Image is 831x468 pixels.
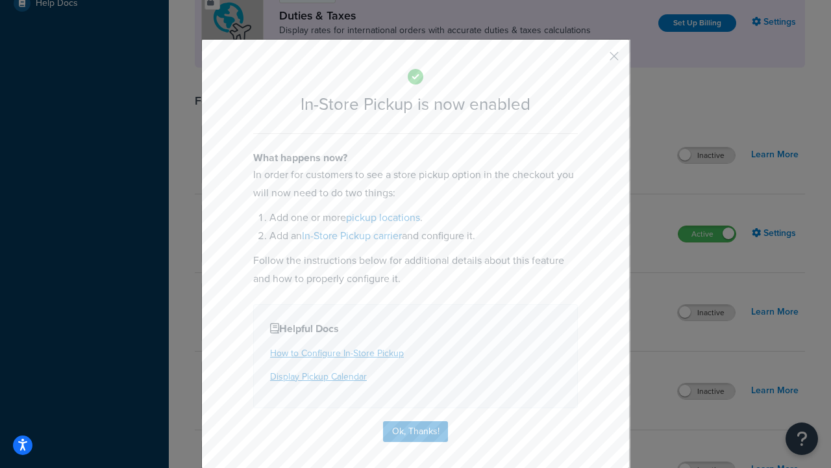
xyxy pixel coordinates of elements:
p: Follow the instructions below for additional details about this feature and how to properly confi... [253,252,578,288]
button: Ok, Thanks! [383,421,448,442]
h4: What happens now? [253,150,578,166]
a: pickup locations [346,210,420,225]
a: In-Store Pickup carrier [302,228,402,243]
a: Display Pickup Calendar [270,370,367,383]
li: Add one or more . [269,209,578,227]
li: Add an and configure it. [269,227,578,245]
h4: Helpful Docs [270,321,561,337]
a: How to Configure In-Store Pickup [270,346,404,360]
h2: In-Store Pickup is now enabled [253,95,578,114]
p: In order for customers to see a store pickup option in the checkout you will now need to do two t... [253,166,578,202]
